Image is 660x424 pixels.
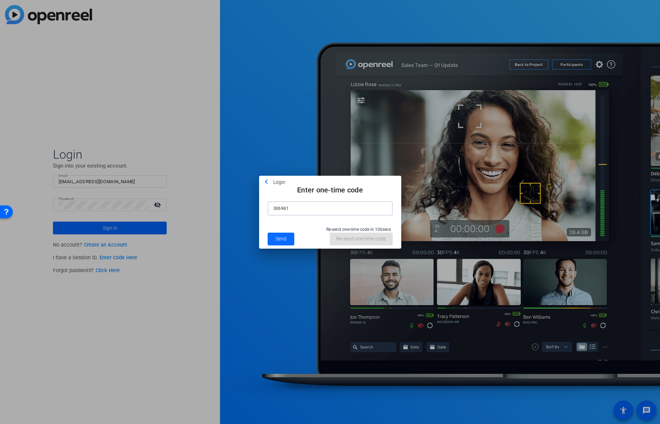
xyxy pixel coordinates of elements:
span: Login [273,176,285,188]
span: secs [382,227,391,232]
button: Send [268,233,295,245]
span: Send [275,235,286,243]
span: Enter one-time code [297,186,363,194]
input: One-time code will expire in 5 mins [273,204,387,213]
span: Re-send one-time code in 106 [326,226,391,233]
button: Login [259,176,289,189]
mat-icon: navigate_before [262,177,271,186]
